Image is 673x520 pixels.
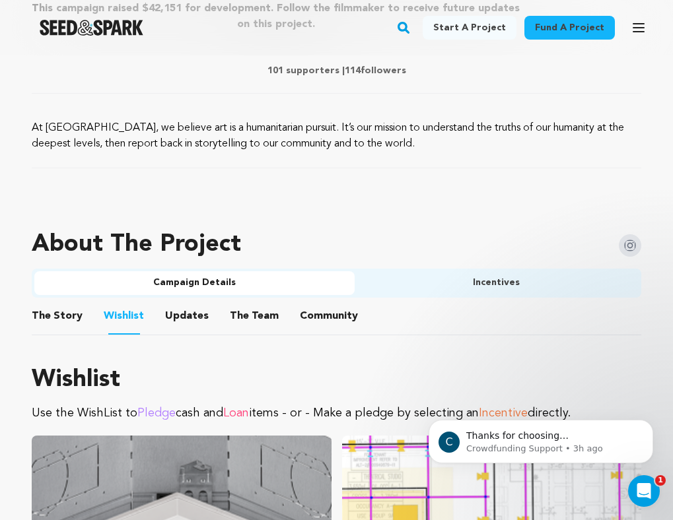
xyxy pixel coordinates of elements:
p: Use the WishList to cash and items - or - Make a pledge by selecting an directly. [32,404,641,422]
p: At [GEOGRAPHIC_DATA], we believe art is a humanitarian pursuit. It’s our mission to understand th... [32,120,641,152]
span: 114 [345,66,361,75]
span: Pledge [137,407,176,419]
span: The [32,308,51,324]
h1: Wishlist [32,367,641,393]
a: Fund a project [524,16,615,40]
span: Loan [223,407,249,419]
span: Team [230,308,279,324]
img: Seed&Spark Instagram Icon [619,234,641,257]
span: 1 [655,475,666,486]
span: Story [32,308,83,324]
iframe: Intercom notifications message [409,392,673,484]
img: Seed&Spark Logo Dark Mode [40,20,143,36]
span: Wishlist [104,308,144,324]
h1: About The Project [32,232,241,258]
span: Community [300,308,358,324]
button: Campaign Details [34,271,355,295]
a: Start a project [423,16,516,40]
iframe: Intercom live chat [628,475,660,507]
p: 101 supporters | followers [32,64,641,77]
span: The [230,308,249,324]
a: Seed&Spark Homepage [40,20,143,36]
span: Updates [165,308,209,324]
button: Incentives [355,271,639,295]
